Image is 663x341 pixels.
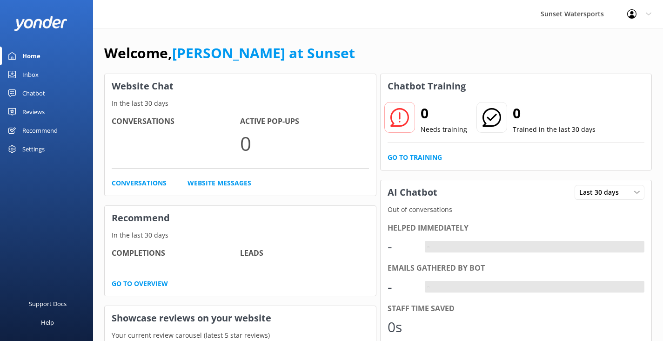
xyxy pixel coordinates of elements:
[421,124,467,135] p: Needs training
[388,303,645,315] div: Staff time saved
[22,121,58,140] div: Recommend
[425,281,432,293] div: -
[388,276,415,298] div: -
[22,102,45,121] div: Reviews
[240,116,368,128] h4: Active Pop-ups
[105,230,376,240] p: In the last 30 days
[105,306,376,330] h3: Showcase reviews on your website
[105,74,376,98] h3: Website Chat
[388,235,415,258] div: -
[240,128,368,159] p: 0
[22,84,45,102] div: Chatbot
[14,16,67,31] img: yonder-white-logo.png
[112,247,240,259] h4: Completions
[105,98,376,109] p: In the last 30 days
[41,313,54,332] div: Help
[381,180,444,205] h3: AI Chatbot
[105,206,376,230] h3: Recommend
[381,74,473,98] h3: Chatbot Training
[112,116,240,128] h4: Conversations
[22,47,40,65] div: Home
[172,43,355,62] a: [PERSON_NAME] at Sunset
[112,279,168,289] a: Go to overview
[388,152,442,163] a: Go to Training
[381,205,652,215] p: Out of conversations
[104,42,355,64] h1: Welcome,
[425,241,432,253] div: -
[421,102,467,124] h2: 0
[105,330,376,341] p: Your current review carousel (latest 5 star reviews)
[579,187,624,198] span: Last 30 days
[22,65,39,84] div: Inbox
[188,178,251,188] a: Website Messages
[513,124,596,135] p: Trained in the last 30 days
[240,247,368,259] h4: Leads
[388,316,415,338] div: 0s
[112,178,167,188] a: Conversations
[29,294,67,313] div: Support Docs
[388,222,645,234] div: Helped immediately
[513,102,596,124] h2: 0
[388,262,645,274] div: Emails gathered by bot
[22,140,45,158] div: Settings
